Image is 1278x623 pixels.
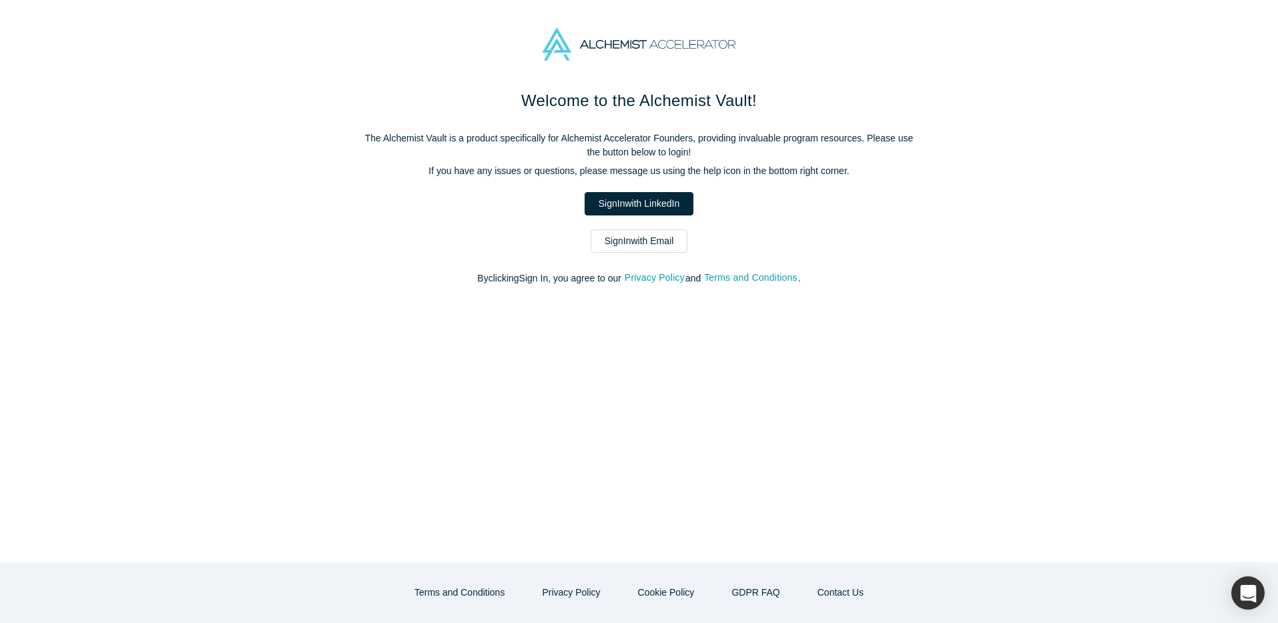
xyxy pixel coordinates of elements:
button: Privacy Policy [528,581,614,604]
a: SignInwith LinkedIn [585,192,693,215]
button: Contact Us [804,581,878,604]
p: If you have any issues or questions, please message us using the help icon in the bottom right co... [359,164,920,178]
img: Alchemist Accelerator Logo [543,28,735,61]
button: Privacy Policy [624,270,685,285]
a: SignInwith Email [591,229,688,253]
p: By clicking Sign In , you agree to our and . [359,271,920,285]
button: Terms and Conditions [400,581,519,604]
a: GDPR FAQ [717,581,793,604]
button: Cookie Policy [624,581,709,604]
h1: Welcome to the Alchemist Vault! [359,89,920,113]
p: The Alchemist Vault is a product specifically for Alchemist Accelerator Founders, providing inval... [359,131,920,159]
button: Terms and Conditions [703,270,798,285]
